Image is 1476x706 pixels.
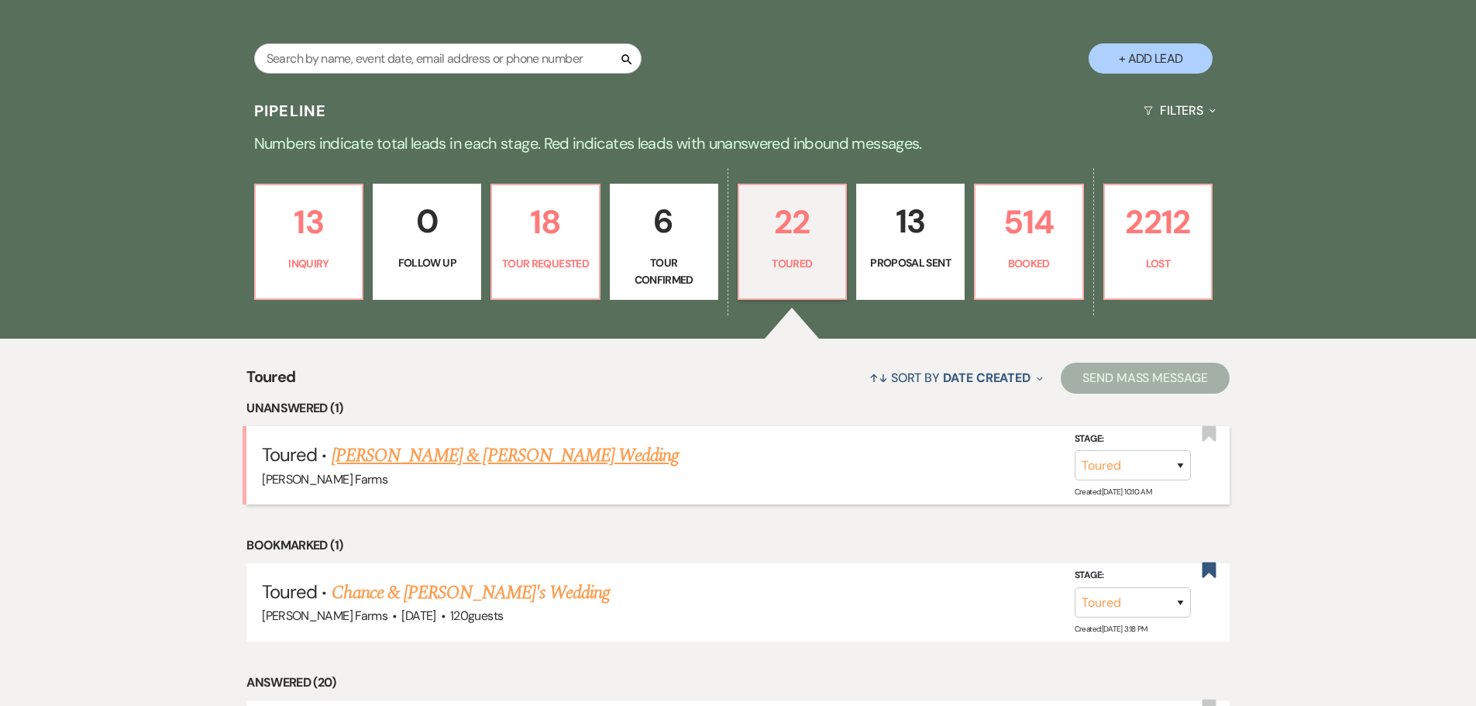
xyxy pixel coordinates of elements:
p: 13 [265,196,353,248]
a: 18Tour Requested [490,184,600,300]
li: Unanswered (1) [246,398,1230,418]
p: Booked [985,255,1073,272]
input: Search by name, event date, email address or phone number [254,43,642,74]
button: + Add Lead [1089,43,1213,74]
p: Toured [748,255,837,272]
span: ↑↓ [869,370,888,386]
a: 0Follow Up [373,184,481,300]
label: Stage: [1075,431,1191,448]
a: Chance & [PERSON_NAME]'s Wedding [332,579,610,607]
a: 6Tour Confirmed [610,184,718,300]
span: Created: [DATE] 3:18 PM [1075,624,1147,634]
p: 13 [866,195,955,247]
p: Follow Up [383,254,471,271]
span: [DATE] [401,608,435,624]
span: 120 guests [450,608,503,624]
li: Answered (20) [246,673,1230,693]
p: 0 [383,195,471,247]
button: Sort By Date Created [863,357,1049,398]
span: Created: [DATE] 10:10 AM [1075,487,1151,497]
span: Date Created [943,370,1030,386]
p: Numbers indicate total leads in each stage. Red indicates leads with unanswered inbound messages. [181,131,1296,156]
button: Filters [1137,90,1222,131]
a: 22Toured [738,184,848,300]
span: [PERSON_NAME] Farms [262,608,387,624]
p: Tour Confirmed [620,254,708,289]
p: Inquiry [265,255,353,272]
p: Lost [1114,255,1202,272]
span: [PERSON_NAME] Farms [262,471,387,487]
a: [PERSON_NAME] & [PERSON_NAME] Wedding [332,442,679,470]
p: 18 [501,196,590,248]
p: Tour Requested [501,255,590,272]
button: Send Mass Message [1061,363,1230,394]
h3: Pipeline [254,100,327,122]
a: 13Proposal Sent [856,184,965,300]
p: Proposal Sent [866,254,955,271]
span: Toured [262,443,317,467]
li: Bookmarked (1) [246,536,1230,556]
p: 6 [620,195,708,247]
span: Toured [262,580,317,604]
a: 514Booked [974,184,1084,300]
label: Stage: [1075,567,1191,584]
a: 13Inquiry [254,184,364,300]
p: 22 [748,196,837,248]
p: 2212 [1114,196,1202,248]
p: 514 [985,196,1073,248]
a: 2212Lost [1103,184,1213,300]
span: Toured [246,365,295,398]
